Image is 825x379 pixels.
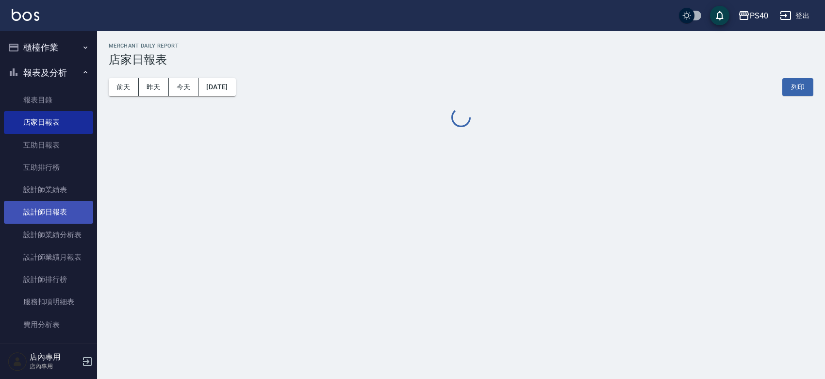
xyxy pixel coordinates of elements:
button: 報表及分析 [4,60,93,85]
button: PS40 [734,6,772,26]
div: PS40 [750,10,768,22]
a: 設計師日報表 [4,201,93,223]
button: 列印 [782,78,813,96]
button: [DATE] [198,78,235,96]
p: 店內專用 [30,362,79,371]
h2: Merchant Daily Report [109,43,813,49]
button: 客戶管理 [4,340,93,365]
a: 服務扣項明細表 [4,291,93,313]
button: 登出 [776,7,813,25]
h3: 店家日報表 [109,53,813,66]
a: 設計師排行榜 [4,268,93,291]
a: 互助排行榜 [4,156,93,179]
a: 報表目錄 [4,89,93,111]
a: 設計師業績表 [4,179,93,201]
button: 昨天 [139,78,169,96]
a: 互助日報表 [4,134,93,156]
a: 設計師業績月報表 [4,246,93,268]
button: 今天 [169,78,199,96]
a: 店家日報表 [4,111,93,133]
h5: 店內專用 [30,352,79,362]
img: Logo [12,9,39,21]
button: 前天 [109,78,139,96]
img: Person [8,352,27,371]
button: 櫃檯作業 [4,35,93,60]
button: save [710,6,729,25]
a: 費用分析表 [4,313,93,336]
a: 設計師業績分析表 [4,224,93,246]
